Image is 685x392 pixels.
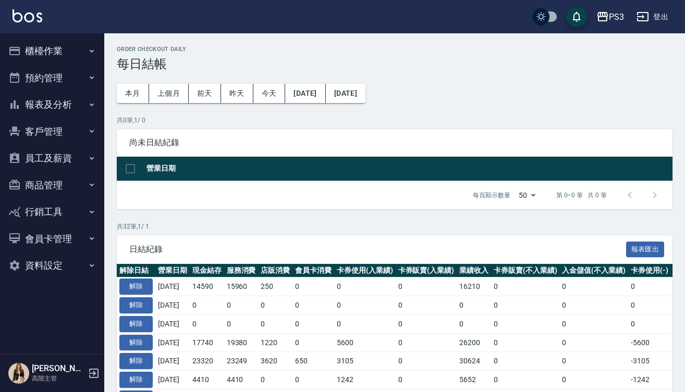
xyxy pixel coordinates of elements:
[119,335,153,351] button: 解除
[4,252,100,279] button: 資料設定
[396,352,457,371] td: 0
[155,314,190,333] td: [DATE]
[32,363,85,374] h5: [PERSON_NAME]
[4,225,100,252] button: 會員卡管理
[8,363,29,384] img: Person
[4,65,100,92] button: 預約管理
[491,333,560,352] td: 0
[189,84,221,103] button: 前天
[119,316,153,332] button: 解除
[628,333,671,352] td: -5600
[334,352,396,371] td: 3105
[4,37,100,65] button: 櫃檯作業
[396,371,457,389] td: 0
[626,242,665,258] button: 報表匯出
[4,198,100,225] button: 行銷工具
[4,91,100,118] button: 報表及分析
[491,264,560,277] th: 卡券販賣(不入業績)
[559,277,628,296] td: 0
[221,84,253,103] button: 昨天
[334,333,396,352] td: 5600
[155,333,190,352] td: [DATE]
[628,264,671,277] th: 卡券使用(-)
[473,191,510,200] p: 每頁顯示數量
[491,296,560,315] td: 0
[457,277,491,296] td: 16210
[626,244,665,254] a: 報表匯出
[32,374,85,383] p: 高階主管
[491,314,560,333] td: 0
[258,371,292,389] td: 0
[224,314,259,333] td: 0
[155,277,190,296] td: [DATE]
[559,314,628,333] td: 0
[457,352,491,371] td: 30624
[155,371,190,389] td: [DATE]
[4,145,100,172] button: 員工及薪資
[119,372,153,388] button: 解除
[224,264,259,277] th: 服務消費
[491,277,560,296] td: 0
[149,84,189,103] button: 上個月
[457,371,491,389] td: 5652
[190,277,224,296] td: 14590
[129,137,660,148] span: 尚未日結紀錄
[117,222,672,231] p: 共 32 筆, 1 / 1
[224,371,259,389] td: 4410
[119,353,153,369] button: 解除
[190,371,224,389] td: 4410
[334,277,396,296] td: 0
[559,296,628,315] td: 0
[632,7,672,27] button: 登出
[334,371,396,389] td: 1242
[396,314,457,333] td: 0
[491,352,560,371] td: 0
[224,333,259,352] td: 19380
[190,314,224,333] td: 0
[491,371,560,389] td: 0
[224,352,259,371] td: 23249
[117,116,672,125] p: 共 0 筆, 1 / 0
[396,277,457,296] td: 0
[117,57,672,71] h3: 每日結帳
[13,9,42,22] img: Logo
[566,6,587,27] button: save
[292,264,334,277] th: 會員卡消費
[258,264,292,277] th: 店販消費
[292,371,334,389] td: 0
[258,352,292,371] td: 3620
[592,6,628,28] button: PS3
[4,118,100,145] button: 客戶管理
[556,191,607,200] p: 第 0–0 筆 共 0 筆
[457,296,491,315] td: 0
[396,264,457,277] th: 卡券販賣(入業績)
[559,371,628,389] td: 0
[190,296,224,315] td: 0
[117,264,155,277] th: 解除日結
[144,157,672,181] th: 營業日期
[457,314,491,333] td: 0
[628,352,671,371] td: -3105
[258,314,292,333] td: 0
[515,181,540,209] div: 50
[224,296,259,315] td: 0
[292,296,334,315] td: 0
[258,277,292,296] td: 250
[190,333,224,352] td: 17740
[396,333,457,352] td: 0
[292,277,334,296] td: 0
[4,172,100,199] button: 商品管理
[457,333,491,352] td: 26200
[224,277,259,296] td: 15960
[155,296,190,315] td: [DATE]
[292,314,334,333] td: 0
[292,333,334,352] td: 0
[559,333,628,352] td: 0
[609,10,624,23] div: PS3
[119,297,153,313] button: 解除
[190,352,224,371] td: 23320
[119,279,153,295] button: 解除
[292,352,334,371] td: 650
[155,264,190,277] th: 營業日期
[559,264,628,277] th: 入金儲值(不入業績)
